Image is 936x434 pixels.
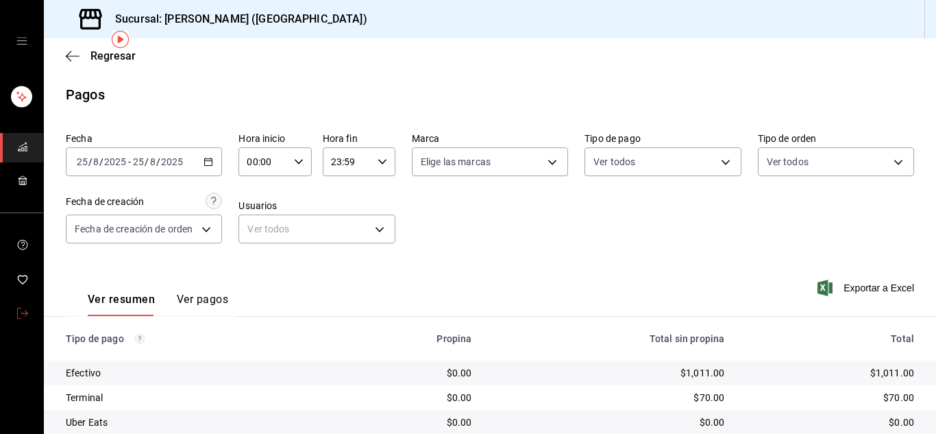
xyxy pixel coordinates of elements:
[758,134,914,143] label: Tipo de orden
[88,156,93,167] span: /
[345,415,471,429] div: $0.00
[66,49,136,62] button: Regresar
[66,366,323,380] div: Efectivo
[345,333,471,344] div: Propina
[177,293,228,316] button: Ver pagos
[66,195,144,209] div: Fecha de creación
[746,391,914,405] div: $70.00
[494,391,725,405] div: $70.00
[103,156,127,167] input: ----
[99,156,103,167] span: /
[160,156,184,167] input: ----
[345,366,471,380] div: $0.00
[584,134,741,143] label: Tipo de pago
[149,156,156,167] input: --
[238,215,395,243] div: Ver todos
[66,134,222,143] label: Fecha
[128,156,131,167] span: -
[746,366,914,380] div: $1,011.00
[494,415,725,429] div: $0.00
[88,293,155,316] button: Ver resumen
[238,134,311,143] label: Hora inicio
[112,31,129,48] img: Tooltip marker
[156,156,160,167] span: /
[66,84,105,105] div: Pagos
[16,36,27,47] button: open drawer
[66,391,323,405] div: Terminal
[238,201,395,210] label: Usuarios
[345,391,471,405] div: $0.00
[494,333,725,344] div: Total sin propina
[104,11,367,27] h3: Sucursal: [PERSON_NAME] ([GEOGRAPHIC_DATA])
[593,155,635,169] span: Ver todos
[412,134,568,143] label: Marca
[132,156,145,167] input: --
[145,156,149,167] span: /
[494,366,725,380] div: $1,011.00
[746,415,914,429] div: $0.00
[88,293,228,316] div: navigation tabs
[66,415,323,429] div: Uber Eats
[76,156,88,167] input: --
[746,333,914,344] div: Total
[767,155,809,169] span: Ver todos
[323,134,395,143] label: Hora fin
[135,334,145,343] svg: Los pagos realizados con Pay y otras terminales son montos brutos.
[75,222,193,236] span: Fecha de creación de orden
[93,156,99,167] input: --
[421,155,491,169] span: Elige las marcas
[820,280,914,296] button: Exportar a Excel
[90,49,136,62] span: Regresar
[66,333,323,344] div: Tipo de pago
